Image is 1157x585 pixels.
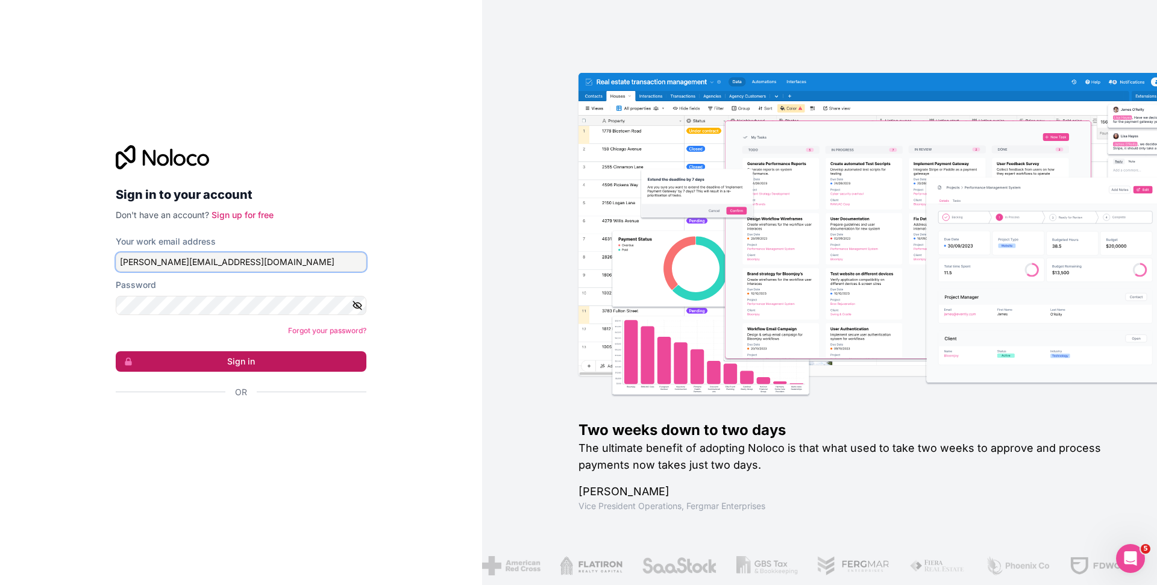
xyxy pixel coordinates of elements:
span: 5 [1141,544,1150,554]
h1: Two weeks down to two days [578,421,1118,440]
label: Password [116,279,156,291]
span: Or [235,386,247,398]
iframe: Intercom live chat [1116,544,1145,573]
input: Email address [116,252,366,272]
span: Don't have an account? [116,210,209,220]
h1: [PERSON_NAME] [578,483,1118,500]
img: /assets/fiera-fwj2N5v4.png [908,556,965,575]
img: /assets/american-red-cross-BAupjrZR.png [481,556,539,575]
h1: Vice President Operations , Fergmar Enterprises [578,500,1118,512]
img: /assets/flatiron-C8eUkumj.png [559,556,621,575]
h2: Sign in to your account [116,184,366,205]
a: Sign up for free [212,210,274,220]
iframe: Sign in with Google Button [110,411,363,438]
img: /assets/gbstax-C-GtDUiK.png [735,556,797,575]
h2: The ultimate benefit of adopting Noloco is that what used to take two weeks to approve and proces... [578,440,1118,474]
label: Your work email address [116,236,216,248]
input: Password [116,296,366,315]
a: Forgot your password? [288,326,366,335]
img: /assets/fdworks-Bi04fVtw.png [1068,556,1138,575]
img: /assets/saastock-C6Zbiodz.png [640,556,716,575]
img: /assets/fergmar-CudnrXN5.png [815,556,889,575]
img: /assets/phoenix-BREaitsQ.png [984,556,1049,575]
button: Sign in [116,351,366,372]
